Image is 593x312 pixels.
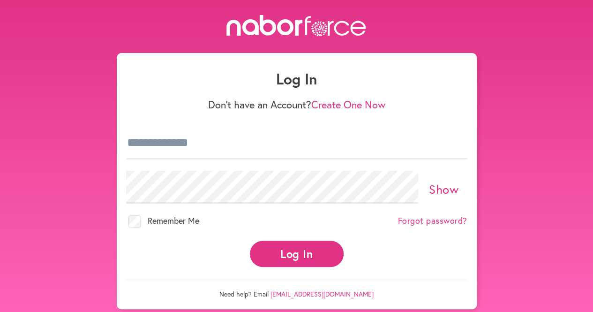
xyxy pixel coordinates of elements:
[398,216,467,226] a: Forgot password?
[126,280,467,298] p: Need help? Email
[126,70,467,88] h1: Log In
[126,99,467,111] p: Don't have an Account?
[250,241,344,266] button: Log In
[270,289,374,298] a: [EMAIL_ADDRESS][DOMAIN_NAME]
[311,98,385,111] a: Create One Now
[148,215,199,226] span: Remember Me
[429,181,458,197] a: Show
